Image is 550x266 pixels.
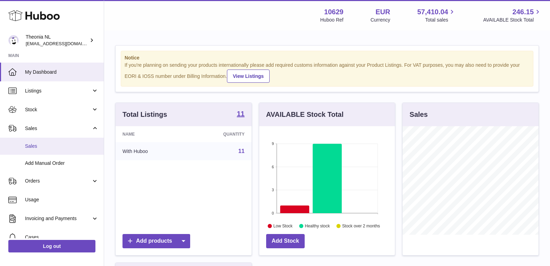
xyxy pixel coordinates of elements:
div: Theonia NL [26,34,88,47]
span: [EMAIL_ADDRESS][DOMAIN_NAME] [26,41,102,46]
text: 0 [272,211,274,215]
span: Add Manual Order [25,160,99,167]
a: 57,410.04 Total sales [417,7,456,23]
span: Listings [25,88,91,94]
strong: EUR [375,7,390,17]
a: 11 [237,110,244,119]
text: 9 [272,142,274,146]
span: Sales [25,143,99,150]
strong: 10629 [324,7,344,17]
div: Currency [371,17,390,23]
text: Healthy stock [305,224,330,228]
span: Total sales [425,17,456,23]
div: Huboo Ref [320,17,344,23]
th: Quantity [187,126,252,142]
span: AVAILABLE Stock Total [483,17,542,23]
a: View Listings [227,70,270,83]
span: 57,410.04 [417,7,448,17]
a: Add products [122,234,190,248]
img: info@wholesomegoods.eu [8,35,19,46]
span: Invoicing and Payments [25,215,91,222]
text: 3 [272,188,274,192]
span: Cases [25,234,99,241]
strong: Notice [125,55,530,61]
span: Orders [25,178,91,184]
h3: Total Listings [122,110,167,119]
td: With Huboo [116,142,187,160]
a: 246.15 AVAILABLE Stock Total [483,7,542,23]
span: Sales [25,125,91,132]
span: Usage [25,196,99,203]
div: If you're planning on sending your products internationally please add required customs informati... [125,62,530,83]
span: Stock [25,106,91,113]
text: 6 [272,165,274,169]
h3: Sales [409,110,428,119]
text: Stock over 2 months [342,224,380,228]
span: My Dashboard [25,69,99,75]
strong: 11 [237,110,244,117]
th: Name [116,126,187,142]
span: 246.15 [513,7,534,17]
a: 11 [238,148,245,154]
text: Low Stock [273,224,293,228]
a: Add Stock [266,234,305,248]
a: Log out [8,240,95,252]
h3: AVAILABLE Stock Total [266,110,344,119]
